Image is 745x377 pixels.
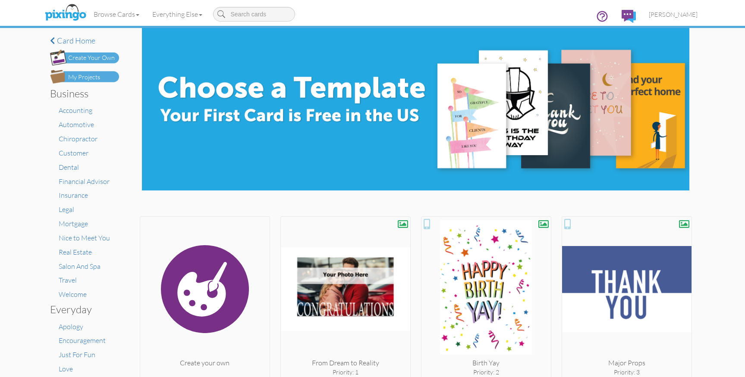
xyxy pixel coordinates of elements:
[281,368,410,377] div: Priority: 1
[59,191,88,199] a: Insurance
[50,88,113,99] h3: Business
[642,3,704,25] a: [PERSON_NAME]
[43,2,88,24] img: pixingo logo
[562,368,692,377] div: Priority: 3
[59,120,94,129] a: Automotive
[421,368,551,377] div: Priority: 2
[68,73,100,82] div: My Projects
[50,70,119,84] img: my-projects-button.png
[50,50,119,65] img: create-own-button.png
[59,365,73,373] a: Love
[59,276,77,284] a: Travel
[59,134,97,143] a: Chiropractor
[87,3,146,25] a: Browse Cards
[50,37,119,45] a: Card home
[562,358,692,368] div: Major Props
[59,350,95,359] a: Just For Fun
[622,10,636,23] img: comments.svg
[146,3,209,25] a: Everything Else
[562,220,692,358] img: 20250716-161921-cab435a0583f-250.jpg
[59,205,74,214] a: Legal
[59,322,83,331] a: Apology
[50,304,113,315] h3: Everyday
[421,220,551,358] img: 20250828-163716-8d2042864239-250.jpg
[59,234,110,242] a: Nice to Meet You
[142,28,689,190] img: e8896c0d-71ea-4978-9834-e4f545c8bf84.jpg
[213,7,295,22] input: Search cards
[59,149,88,157] a: Customer
[59,219,88,228] a: Mortgage
[59,106,92,115] a: Accounting
[281,220,410,358] img: 20250905-201811-b377196b96e5-250.png
[421,358,551,368] div: Birth Yay
[281,358,410,368] div: From Dream to Reality
[59,290,87,299] a: Welcome
[140,358,270,368] div: Create your own
[59,336,106,345] a: Encouragement
[59,177,110,186] a: Financial Advisor
[140,220,270,358] img: create.svg
[59,262,101,271] a: Salon And Spa
[649,11,698,18] span: [PERSON_NAME]
[59,248,92,256] a: Real Estate
[59,163,79,171] a: Dental
[68,53,115,62] div: Create Your Own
